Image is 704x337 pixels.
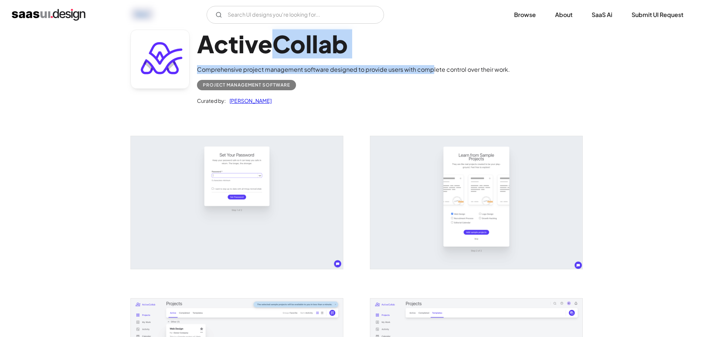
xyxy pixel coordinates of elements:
img: 641ed1327fb7bf4d6d6ab906_Activecollab%20Sample%20Project%20Screen.png [370,136,582,269]
a: open lightbox [370,136,582,269]
img: 641ed132924c5c66e86c0add_Activecollab%20Welcome%20Screen.png [131,136,343,269]
a: Submit UI Request [623,7,692,23]
a: open lightbox [131,136,343,269]
div: Comprehensive project management software designed to provide users with complete control over th... [197,65,510,74]
h1: ActiveCollab [197,30,510,58]
a: SaaS Ai [583,7,621,23]
a: About [546,7,581,23]
a: home [12,9,85,21]
a: Browse [505,7,545,23]
a: [PERSON_NAME] [226,96,272,105]
form: Email Form [207,6,384,24]
div: Project Management Software [203,81,290,90]
input: Search UI designs you're looking for... [207,6,384,24]
div: Curated by: [197,96,226,105]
